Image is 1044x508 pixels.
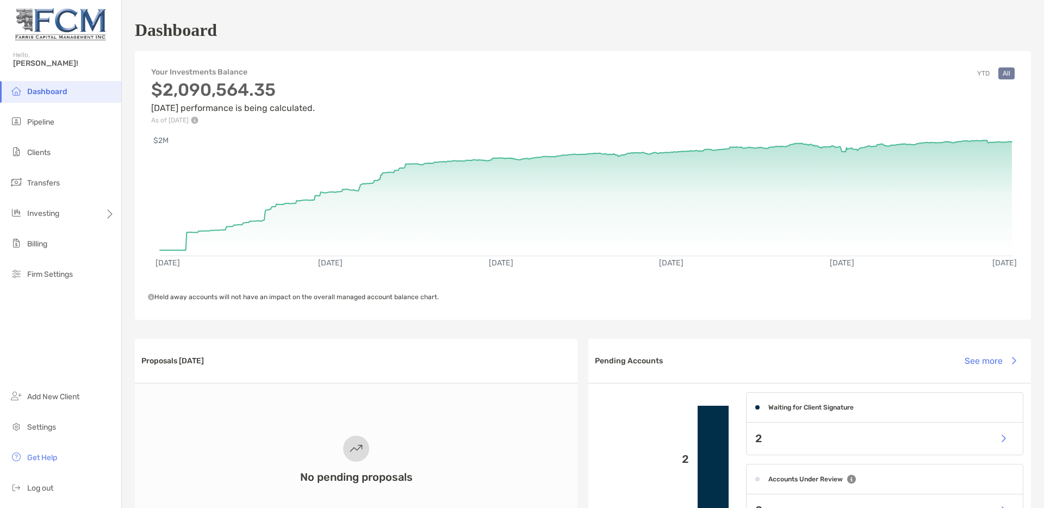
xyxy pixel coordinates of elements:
p: 2 [597,453,689,466]
span: Add New Client [27,392,79,401]
img: billing icon [10,237,23,250]
img: clients icon [10,145,23,158]
text: [DATE] [659,258,683,268]
span: Clients [27,148,51,157]
span: Billing [27,239,47,249]
h1: Dashboard [135,20,217,40]
h4: Accounts Under Review [768,475,843,483]
span: Dashboard [27,87,67,96]
h3: Pending Accounts [595,356,663,365]
p: 2 [755,432,762,445]
text: [DATE] [156,258,180,268]
img: Zoe Logo [13,4,108,44]
img: dashboard icon [10,84,23,97]
img: transfers icon [10,176,23,189]
text: $2M [153,136,169,145]
span: Firm Settings [27,270,73,279]
h3: Proposals [DATE] [141,356,204,365]
div: [DATE] performance is being calculated. [151,79,315,124]
p: As of [DATE] [151,116,315,124]
img: Performance Info [191,116,198,124]
text: [DATE] [830,258,854,268]
text: [DATE] [489,258,513,268]
img: settings icon [10,420,23,433]
button: YTD [973,67,994,79]
text: [DATE] [992,258,1017,268]
span: Transfers [27,178,60,188]
span: Held away accounts will not have an impact on the overall managed account balance chart. [148,293,439,301]
h4: Your Investments Balance [151,67,315,77]
img: pipeline icon [10,115,23,128]
h3: No pending proposals [300,470,413,484]
span: Investing [27,209,59,218]
button: See more [956,349,1024,373]
img: add_new_client icon [10,389,23,402]
text: [DATE] [318,258,343,268]
span: Log out [27,484,53,493]
h4: Waiting for Client Signature [768,404,854,411]
span: Settings [27,423,56,432]
img: investing icon [10,206,23,219]
button: All [998,67,1015,79]
h3: $2,090,564.35 [151,79,315,100]
span: [PERSON_NAME]! [13,59,115,68]
img: firm-settings icon [10,267,23,280]
img: logout icon [10,481,23,494]
span: Pipeline [27,117,54,127]
span: Get Help [27,453,57,462]
img: get-help icon [10,450,23,463]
